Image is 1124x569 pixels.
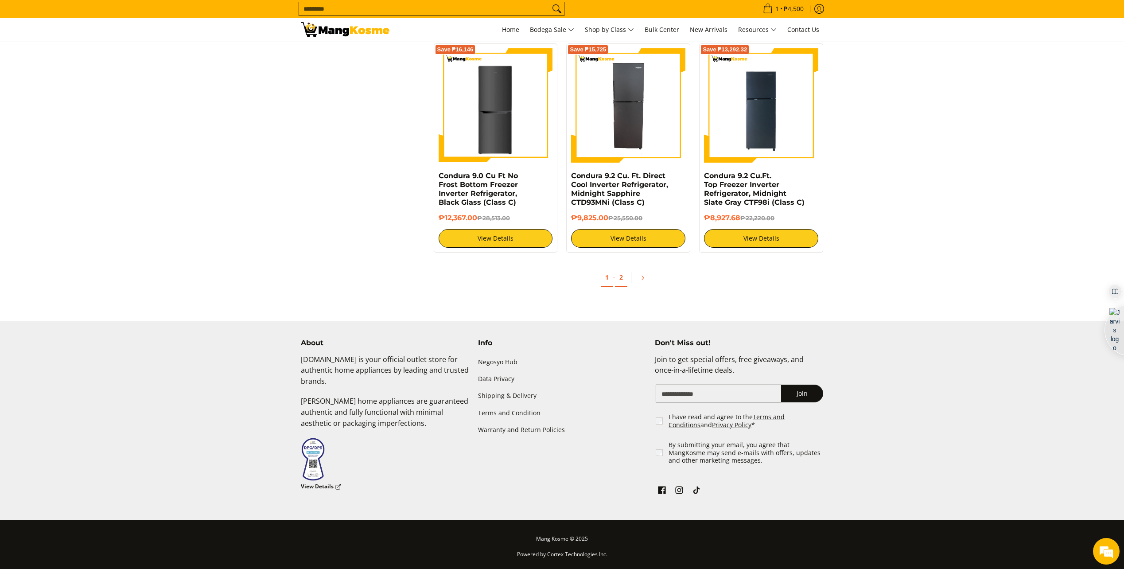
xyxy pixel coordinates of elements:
img: Condura 9.2 Cu.Ft. Top Freezer Inverter Refrigerator, Midnight Slate Gray CTF98i (Class C) [704,48,818,163]
a: View Details [301,481,342,492]
div: Chat with us now [46,50,149,61]
a: Condura 9.2 Cu. Ft. Direct Cool Inverter Refrigerator, Midnight Sapphire CTD93MNi (Class C) [571,171,668,207]
a: Negosyo Hub [478,354,646,371]
label: By submitting your email, you agree that MangKosme may send e-mails with offers, updates and othe... [669,441,824,464]
img: Condura 9.2 Cu. Ft. Direct Cool Inverter Refrigerator, Midnight Sapphire CTD93MNi (Class C) [571,48,685,163]
p: [PERSON_NAME] home appliances are guaranteed authentic and fully functional with minimal aestheti... [301,396,469,437]
span: Save ₱13,292.32 [703,47,747,52]
p: Powered by Cortex Technologies Inc. [301,549,824,565]
h6: ₱9,825.00 [571,214,685,222]
del: ₱25,550.00 [608,214,642,222]
nav: Main Menu [398,18,824,42]
img: Condura 9.0 Cu Ft No Frost Bottom Freezer Inverter Refrigerator, Black Glass (Class C) [439,48,553,163]
h4: About [301,339,469,347]
a: View Details [704,229,818,248]
del: ₱22,220.00 [740,214,774,222]
span: We're online! [51,112,122,201]
a: See Mang Kosme on TikTok [690,484,703,499]
a: Privacy Policy [712,421,751,429]
span: ₱4,500 [782,6,805,12]
p: Join to get special offers, free giveaways, and once-in-a-lifetime deals. [655,354,823,385]
a: Data Privacy [478,371,646,388]
h4: Don't Miss out! [655,339,823,347]
a: New Arrivals [685,18,732,42]
a: Terms and Conditions [669,413,785,429]
span: Shop by Class [585,24,634,35]
a: Bulk Center [640,18,684,42]
a: Condura 9.2 Cu.Ft. Top Freezer Inverter Refrigerator, Midnight Slate Gray CTF98i (Class C) [704,171,805,207]
ul: Pagination [429,266,828,294]
h6: ₱8,927.68 [704,214,818,222]
a: 2 [615,269,627,287]
a: See Mang Kosme on Facebook [656,484,668,499]
del: ₱28,513.00 [477,214,510,222]
span: · [613,273,615,281]
a: Home [498,18,524,42]
div: Minimize live chat window [145,4,167,26]
h6: ₱12,367.00 [439,214,553,222]
img: Data Privacy Seal [301,437,325,481]
button: Search [550,2,564,16]
p: [DOMAIN_NAME] is your official outlet store for authentic home appliances by leading and trusted ... [301,354,469,396]
span: 1 [774,6,780,12]
span: • [760,4,806,14]
a: Condura 9.0 Cu Ft No Frost Bottom Freezer Inverter Refrigerator, Black Glass (Class C) [439,171,518,207]
a: Terms and Condition [478,405,646,421]
h4: Info [478,339,646,347]
a: Bodega Sale [525,18,579,42]
a: Shop by Class [580,18,638,42]
a: View Details [571,229,685,248]
textarea: Type your message and hit 'Enter' [4,242,169,273]
a: Contact Us [783,18,824,42]
span: Bulk Center [645,25,679,34]
label: I have read and agree to the and * [669,413,824,429]
span: Save ₱15,725 [570,47,606,52]
span: Save ₱16,146 [437,47,474,52]
span: Resources [738,24,777,35]
p: Mang Kosme © 2025 [301,534,824,549]
span: Bodega Sale [530,24,574,35]
span: Contact Us [787,25,819,34]
span: New Arrivals [690,25,727,34]
button: Join [781,385,823,402]
a: 1 [601,269,613,287]
img: Class C Home &amp; Business Appliances: Up to 70% Off l Mang Kosme [301,22,389,37]
a: See Mang Kosme on Instagram [673,484,685,499]
a: Resources [734,18,781,42]
a: Shipping & Delivery [478,388,646,405]
span: Home [502,25,519,34]
a: View Details [439,229,553,248]
a: Warranty and Return Policies [478,421,646,438]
